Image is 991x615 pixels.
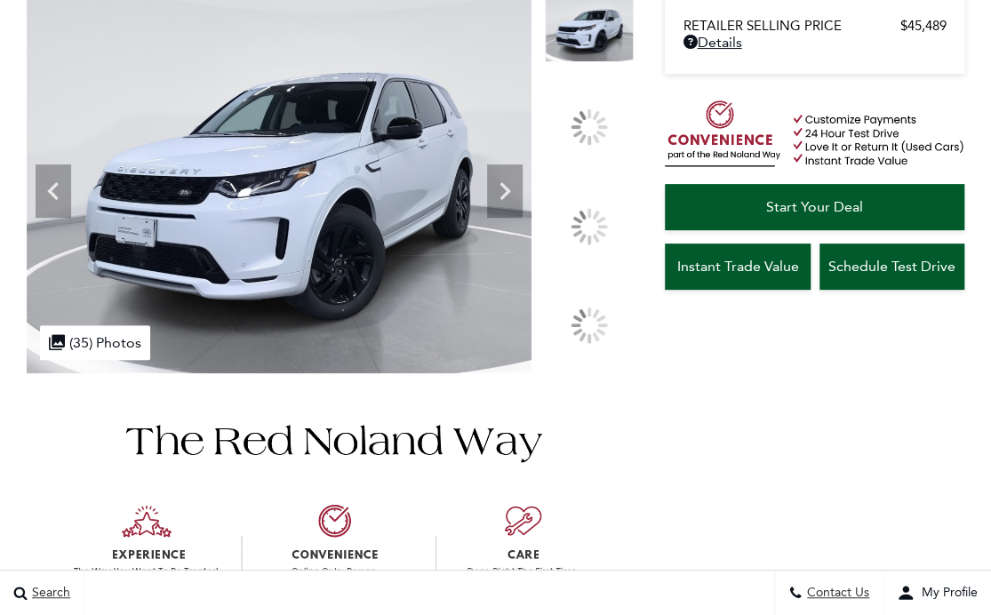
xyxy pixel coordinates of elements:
a: Retailer Selling Price $45,489 [683,18,947,34]
span: Retailer Selling Price [683,18,900,34]
a: Start Your Deal [665,184,964,230]
span: Instant Trade Value [677,258,799,275]
a: Details [683,34,947,51]
span: Start Your Deal [766,198,863,215]
a: Schedule Test Drive [819,244,964,290]
span: Schedule Test Drive [828,258,955,275]
span: Contact Us [803,586,869,601]
button: user-profile-menu [883,571,991,615]
span: $45,489 [900,18,947,34]
span: My Profile [915,586,978,601]
div: (35) Photos [40,325,150,360]
a: Instant Trade Value [665,244,810,290]
span: Search [28,586,70,601]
